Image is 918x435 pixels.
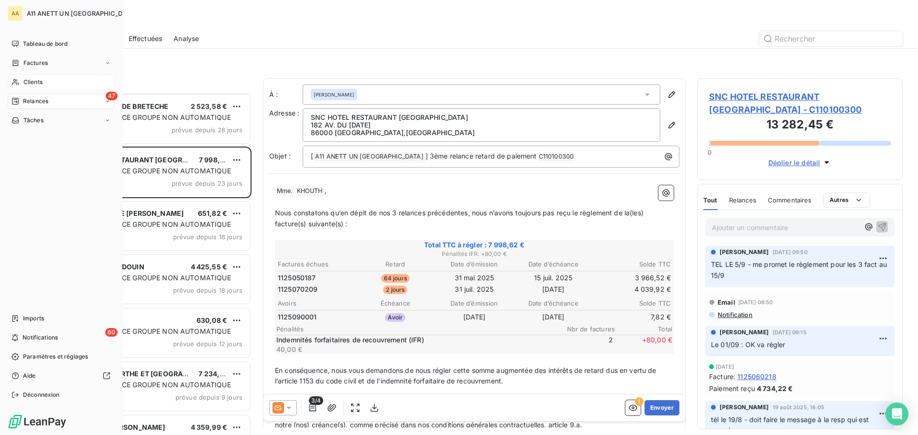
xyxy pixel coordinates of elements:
span: Paramètres et réglages [23,352,88,361]
span: SNC HOTEL RESTAURANT [GEOGRAPHIC_DATA] - C110100300 [709,90,891,116]
div: Open Intercom Messenger [885,403,908,425]
span: Nbr de factures [557,325,615,333]
th: Date d’émission [435,259,513,269]
span: En conséquence, nous vous demandons de nous régler cette somme augmentée des intérêts de retard d... [275,366,658,385]
div: AA [8,6,23,21]
p: SNC HOTEL RESTAURANT [GEOGRAPHIC_DATA] [311,114,652,121]
td: 15 juil. 2025 [514,273,592,283]
span: 64 jours [381,274,410,283]
span: 2 [556,335,613,354]
span: 4 425,55 € [191,263,228,271]
a: Aide [8,368,114,383]
span: Factures [23,59,48,67]
span: SNC HOTEL RESTAURANT [GEOGRAPHIC_DATA] [67,156,226,164]
span: Relances [729,196,756,204]
span: [PERSON_NAME] [314,91,354,98]
span: TEL LE 5/9 - me promet le règlement pour les 3 fact au 15/9 [711,260,889,279]
span: 47 [106,92,118,100]
span: Facture : [709,371,735,382]
span: Relances [23,97,48,106]
span: 0 [708,149,711,156]
span: Pénalités IFR : + 80,00 € [276,250,672,258]
span: Clients [23,78,43,86]
span: Effectuées [129,34,163,43]
span: Paiement reçu [709,383,755,393]
td: [DATE] [514,312,592,322]
span: prévue depuis 18 jours [173,286,242,294]
span: 7 234,87 € [198,370,234,378]
td: 31 mai 2025 [435,273,513,283]
td: 31 juil. 2025 [435,284,513,295]
span: Pénalités [276,325,557,333]
th: Date d’échéance [514,298,592,308]
td: 3 966,52 € [593,273,671,283]
span: Tâches [23,116,44,125]
span: [PERSON_NAME] [720,328,769,337]
span: A11 ANETT UN [GEOGRAPHIC_DATA] [27,10,137,17]
span: tél le 19/8 - doit faire le message à la resp qui est congés [711,415,871,435]
p: 86000 [GEOGRAPHIC_DATA] , [GEOGRAPHIC_DATA] [311,129,652,137]
button: Autres [823,192,870,208]
img: Logo LeanPay [8,414,67,429]
td: 1125090001 [277,312,355,322]
span: LYCEE AGRICOLE [PERSON_NAME] [67,209,184,217]
span: PLAN DE RELANCE GROUPE NON AUTOMATIQUE [68,381,231,389]
span: prévue depuis 12 jours [173,340,242,348]
label: À : [269,90,303,99]
span: Imports [23,314,44,323]
span: PLAN DE RELANCE GROUPE NON AUTOMATIQUE [68,167,231,175]
span: KHOUTH [295,186,324,197]
span: Nous constatons qu’en dépit de nos 3 relances précédentes, nous n’avons toujours pas reçu le règl... [275,209,645,228]
span: + 80,00 € [615,335,672,354]
p: 182 AV. DU [DATE] [311,121,652,129]
th: Échéance [356,298,434,308]
span: , [325,186,327,194]
span: PLAN DE RELANCE GROUPE NON AUTOMATIQUE [68,274,231,282]
span: C110100300 [537,151,576,162]
span: Tableau de bord [23,40,67,48]
span: 4 359,99 € [191,423,228,431]
span: [DATE] 09:50 [773,249,808,255]
span: Adresse : [269,109,299,117]
span: prévue depuis 18 jours [173,233,242,241]
span: A11 ANETT UN [GEOGRAPHIC_DATA] [314,151,425,162]
span: PLAN DE RELANCE GROUPE NON AUTOMATIQUE [68,220,231,228]
span: 60 [105,328,118,337]
span: prévue depuis 9 jours [175,393,242,401]
span: [DATE] 09:15 [773,329,807,335]
span: PLAN DE RELANCE GROUPE NON AUTOMATIQUE [68,113,231,121]
span: 630,08 € [197,316,227,324]
span: 651,82 € [198,209,227,217]
td: 7,82 € [593,312,671,322]
span: [DATE] [716,364,734,370]
span: 2 jours [383,286,407,294]
span: Notification [717,311,753,318]
span: Déconnexion [23,391,60,399]
span: Aide [23,371,36,380]
td: [DATE] [514,284,592,295]
div: grid [46,94,251,435]
span: Tout [703,196,718,204]
span: Objet : [269,152,291,160]
p: 40,00 € [276,345,554,354]
span: Total [615,325,672,333]
td: [DATE] [435,312,513,322]
th: Solde TTC [593,259,671,269]
th: Retard [356,259,434,269]
button: Déplier le détail [765,157,835,168]
th: Factures échues [277,259,355,269]
span: Notifications [22,333,58,342]
span: Total TTC à régler : 7 998,62 € [276,240,672,250]
span: ] 3ème relance retard de paiement [426,152,537,160]
span: POLE SANTE SARTHE ET [GEOGRAPHIC_DATA] [67,370,222,378]
span: prévue depuis 23 jours [172,180,242,187]
span: Email [718,298,735,306]
span: [DATE] 08:50 [738,299,773,305]
span: 1125060218 [737,371,776,382]
span: 1125050187 [278,273,316,283]
span: Mme. [275,186,295,197]
p: Indemnités forfaitaires de recouvrement (IFR) [276,335,554,345]
span: Le 01/09 : OK va régler [711,340,785,349]
span: 2 523,58 € [191,102,228,110]
span: [ [311,152,313,160]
